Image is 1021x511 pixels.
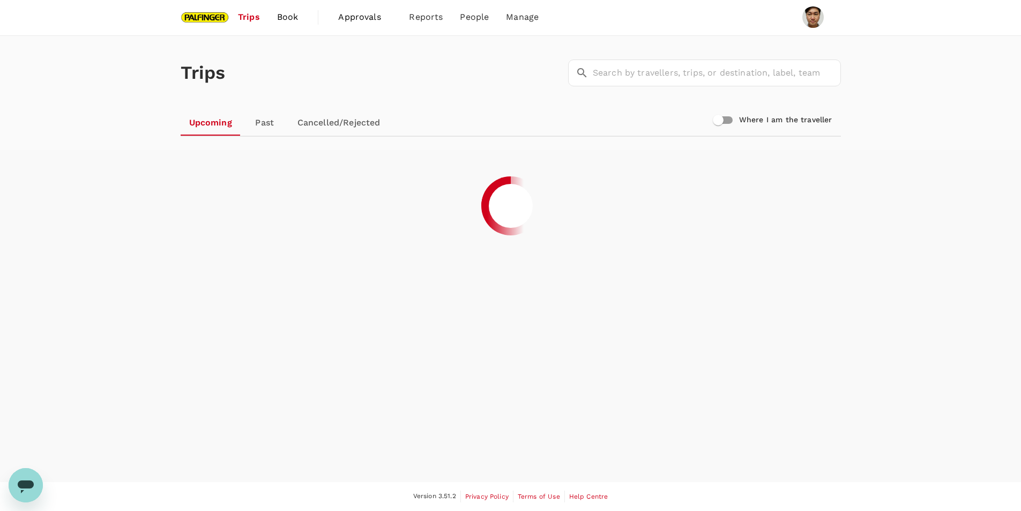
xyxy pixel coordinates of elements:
[518,493,560,500] span: Terms of Use
[506,11,539,24] span: Manage
[518,491,560,502] a: Terms of Use
[277,11,299,24] span: Book
[593,60,841,86] input: Search by travellers, trips, or destination, label, team
[409,11,443,24] span: Reports
[181,110,241,136] a: Upcoming
[338,11,392,24] span: Approvals
[460,11,489,24] span: People
[465,493,509,500] span: Privacy Policy
[569,491,608,502] a: Help Centre
[289,110,389,136] a: Cancelled/Rejected
[569,493,608,500] span: Help Centre
[465,491,509,502] a: Privacy Policy
[241,110,289,136] a: Past
[802,6,824,28] img: Zhi Kai Loh
[9,468,43,502] iframe: Button to launch messaging window
[181,5,230,29] img: Palfinger Asia Pacific Pte Ltd
[413,491,456,502] span: Version 3.51.2
[238,11,260,24] span: Trips
[181,36,226,110] h1: Trips
[739,114,832,126] h6: Where I am the traveller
